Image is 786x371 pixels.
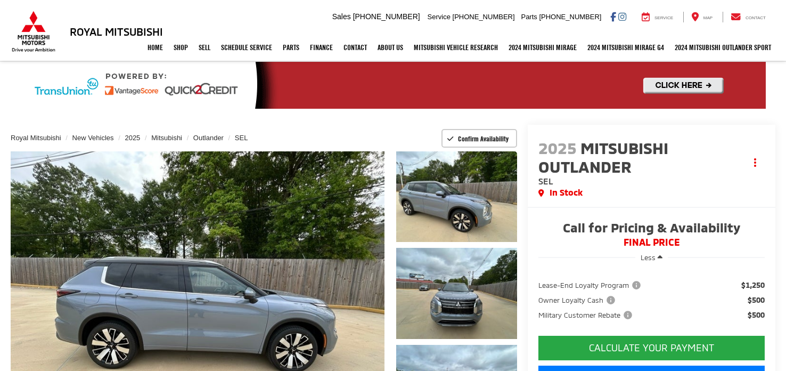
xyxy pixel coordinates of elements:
h3: Royal Mitsubishi [70,26,163,37]
span: Service [654,15,673,20]
span: Mitsubishi Outlander [538,138,668,176]
span: [PHONE_NUMBER] [353,12,420,21]
button: CALCULATE YOUR PAYMENT [538,336,765,360]
span: Lease-End Loyalty Program [538,280,643,291]
span: FINAL PRICE [538,237,765,248]
span: Call for Pricing & Availability [538,221,765,237]
img: Mitsubishi [10,11,58,52]
a: Expand Photo 1 [396,151,517,242]
a: Home [142,34,168,61]
span: Parts [521,13,537,21]
img: 2025 Mitsubishi Outlander SEL [395,150,519,243]
span: 2025 [538,138,577,157]
a: Service [634,12,681,22]
span: Less [641,253,656,262]
a: Facebook: Click to visit our Facebook page [610,12,616,21]
a: SEL [235,134,248,142]
button: Actions [746,154,765,172]
a: Sell [193,34,216,61]
a: Royal Mitsubishi [11,134,61,142]
button: Confirm Availability [441,129,518,148]
span: Military Customer Rebate [538,310,634,320]
a: 2024 Mitsubishi Mirage G4 [582,34,669,61]
a: Shop [168,34,193,61]
a: Schedule Service: Opens in a new tab [216,34,277,61]
img: 2025 Mitsubishi Outlander SEL [395,247,519,340]
a: 2025 [125,134,140,142]
a: Parts: Opens in a new tab [277,34,305,61]
span: $500 [748,310,765,320]
a: Outlander [193,134,224,142]
button: Military Customer Rebate [538,310,636,320]
span: In Stock [550,187,583,199]
span: dropdown dots [754,158,756,167]
a: Finance [305,34,338,61]
a: New Vehicles [72,134,114,142]
a: Instagram: Click to visit our Instagram page [618,12,626,21]
span: Sales [332,12,351,21]
a: Mitsubishi Vehicle Research [408,34,503,61]
span: [PHONE_NUMBER] [453,13,515,21]
a: 2024 Mitsubishi Mirage [503,34,582,61]
span: $1,250 [741,280,765,291]
span: $500 [748,295,765,305]
button: Owner Loyalty Cash [538,295,619,305]
button: Less [635,248,668,267]
span: Map [703,15,713,20]
a: Contact [338,34,372,61]
a: About Us [372,34,408,61]
a: Mitsubishi [151,134,182,142]
a: Map [683,12,720,22]
img: Quick2Credit [20,62,766,109]
span: Owner Loyalty Cash [538,295,617,305]
span: Contact [746,15,766,20]
span: [PHONE_NUMBER] [539,13,601,21]
span: SEL [538,176,553,186]
span: Service [428,13,451,21]
a: Contact [723,12,774,22]
span: Confirm Availability [458,134,509,143]
a: Expand Photo 2 [396,248,517,338]
a: 2024 Mitsubishi Outlander SPORT [669,34,776,61]
button: Lease-End Loyalty Program [538,280,644,291]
